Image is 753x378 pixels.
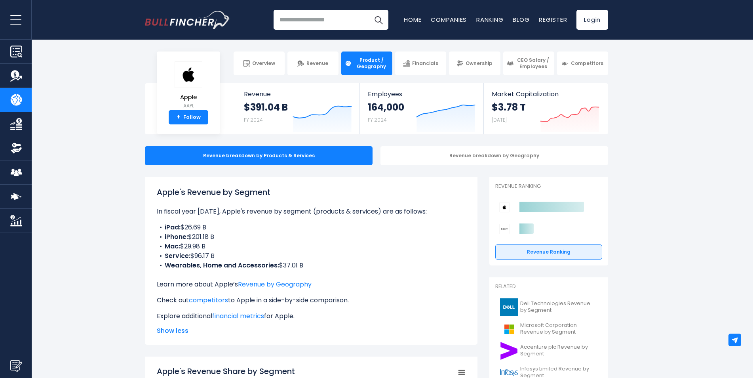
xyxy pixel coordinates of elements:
a: CEO Salary / Employees [503,52,554,75]
b: iPhone: [165,232,188,241]
b: Mac: [165,242,180,251]
p: Check out to Apple in a side-by-side comparison. [157,296,466,305]
span: Revenue [244,90,352,98]
li: $201.18 B [157,232,466,242]
span: Ownership [466,60,492,67]
a: Ranking [476,15,503,24]
span: Market Capitalization [492,90,599,98]
b: Wearables, Home and Accessories: [165,261,279,270]
span: Product / Geography [354,57,389,69]
li: $29.98 B [157,242,466,251]
strong: $3.78 T [492,101,526,113]
a: Dell Technologies Revenue by Segment [495,296,602,318]
li: $37.01 B [157,261,466,270]
img: DELL logo [500,298,518,316]
a: Ownership [449,52,500,75]
button: Search [369,10,388,30]
a: Login [576,10,608,30]
img: MSFT logo [500,320,518,338]
img: Ownership [10,142,22,154]
a: Revenue by Geography [238,280,312,289]
b: Service: [165,251,190,260]
h1: Apple's Revenue by Segment [157,186,466,198]
a: Apple AAPL [174,61,203,111]
a: Financials [395,52,446,75]
small: FY 2024 [244,116,263,123]
a: Home [404,15,421,24]
p: In fiscal year [DATE], Apple's revenue by segment (products & services) are as follows: [157,207,466,216]
li: $96.17 B [157,251,466,261]
div: Revenue breakdown by Products & Services [145,146,373,165]
a: Blog [513,15,529,24]
p: Revenue Ranking [495,183,602,190]
span: Dell Technologies Revenue by Segment [520,300,597,314]
span: Apple [175,94,202,101]
a: Go to homepage [145,11,230,29]
span: Competitors [571,60,603,67]
a: Revenue Ranking [495,244,602,260]
a: Competitors [557,52,608,75]
small: [DATE] [492,116,507,123]
span: Financials [412,60,438,67]
a: Revenue [287,52,338,75]
small: AAPL [175,102,202,109]
img: Bullfincher logo [145,11,230,29]
span: Revenue [306,60,328,67]
a: Register [539,15,567,24]
b: iPad: [165,223,181,232]
div: Revenue breakdown by Geography [380,146,608,165]
tspan: Apple's Revenue Share by Segment [157,366,295,377]
a: Employees 164,000 FY 2024 [360,83,483,134]
p: Learn more about Apple’s [157,280,466,289]
p: Related [495,283,602,290]
a: Market Capitalization $3.78 T [DATE] [484,83,607,134]
strong: $391.04 B [244,101,288,113]
a: Overview [234,52,285,75]
li: $26.69 B [157,223,466,232]
a: competitors [189,296,228,305]
a: +Follow [169,110,208,124]
a: Microsoft Corporation Revenue by Segment [495,318,602,340]
img: Apple competitors logo [499,202,510,212]
img: Sony Group Corporation competitors logo [499,224,510,234]
span: CEO Salary / Employees [516,57,551,69]
span: Accenture plc Revenue by Segment [520,344,597,357]
a: Accenture plc Revenue by Segment [495,340,602,362]
a: Product / Geography [341,52,392,75]
span: Show less [157,326,466,336]
small: FY 2024 [368,116,387,123]
span: Employees [368,90,475,98]
strong: 164,000 [368,101,404,113]
strong: + [177,114,181,121]
a: Revenue $391.04 B FY 2024 [236,83,360,134]
a: Companies [431,15,467,24]
span: Overview [252,60,275,67]
a: financial metrics [212,311,264,321]
img: ACN logo [500,342,518,360]
span: Microsoft Corporation Revenue by Segment [520,322,597,336]
p: Explore additional for Apple. [157,311,466,321]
